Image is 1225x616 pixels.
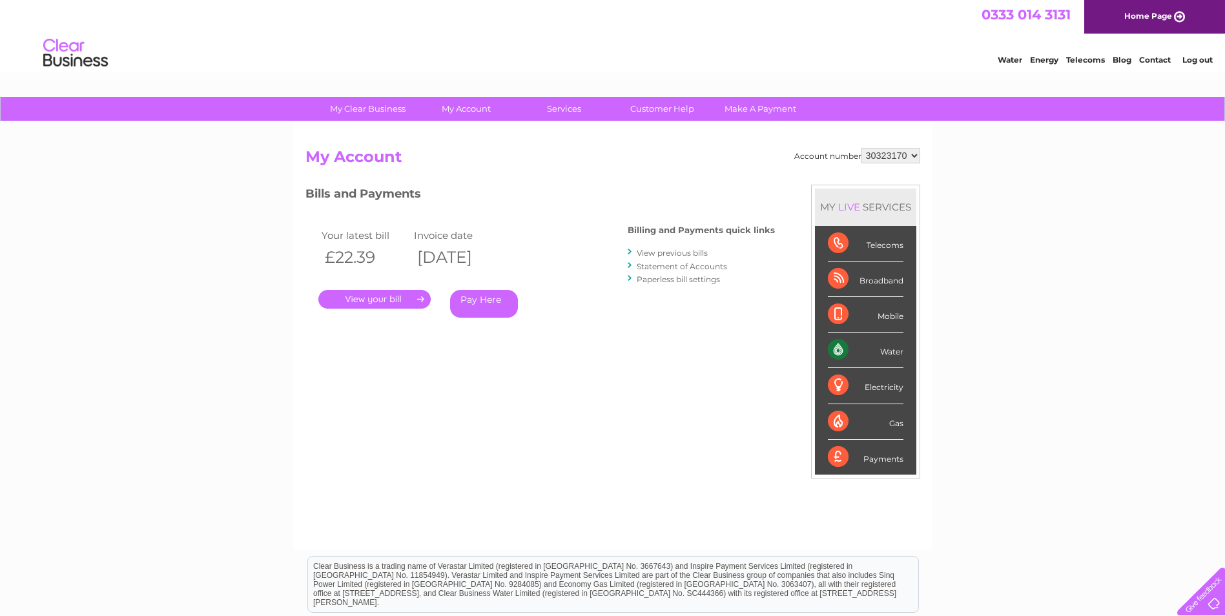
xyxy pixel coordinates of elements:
[828,226,903,262] div: Telecoms
[794,148,920,163] div: Account number
[828,368,903,404] div: Electricity
[982,6,1071,23] a: 0333 014 3131
[609,97,715,121] a: Customer Help
[707,97,814,121] a: Make A Payment
[318,227,411,244] td: Your latest bill
[511,97,617,121] a: Services
[1066,55,1105,65] a: Telecoms
[318,244,411,271] th: £22.39
[637,274,720,284] a: Paperless bill settings
[308,7,918,63] div: Clear Business is a trading name of Verastar Limited (registered in [GEOGRAPHIC_DATA] No. 3667643...
[1030,55,1058,65] a: Energy
[318,290,431,309] a: .
[637,248,708,258] a: View previous bills
[450,290,518,318] a: Pay Here
[637,262,727,271] a: Statement of Accounts
[828,404,903,440] div: Gas
[305,148,920,172] h2: My Account
[1182,55,1213,65] a: Log out
[1139,55,1171,65] a: Contact
[305,185,775,207] h3: Bills and Payments
[628,225,775,235] h4: Billing and Payments quick links
[1113,55,1131,65] a: Blog
[828,333,903,368] div: Water
[314,97,421,121] a: My Clear Business
[411,227,504,244] td: Invoice date
[828,297,903,333] div: Mobile
[836,201,863,213] div: LIVE
[413,97,519,121] a: My Account
[828,440,903,475] div: Payments
[998,55,1022,65] a: Water
[815,189,916,225] div: MY SERVICES
[828,262,903,297] div: Broadband
[411,244,504,271] th: [DATE]
[43,34,108,73] img: logo.png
